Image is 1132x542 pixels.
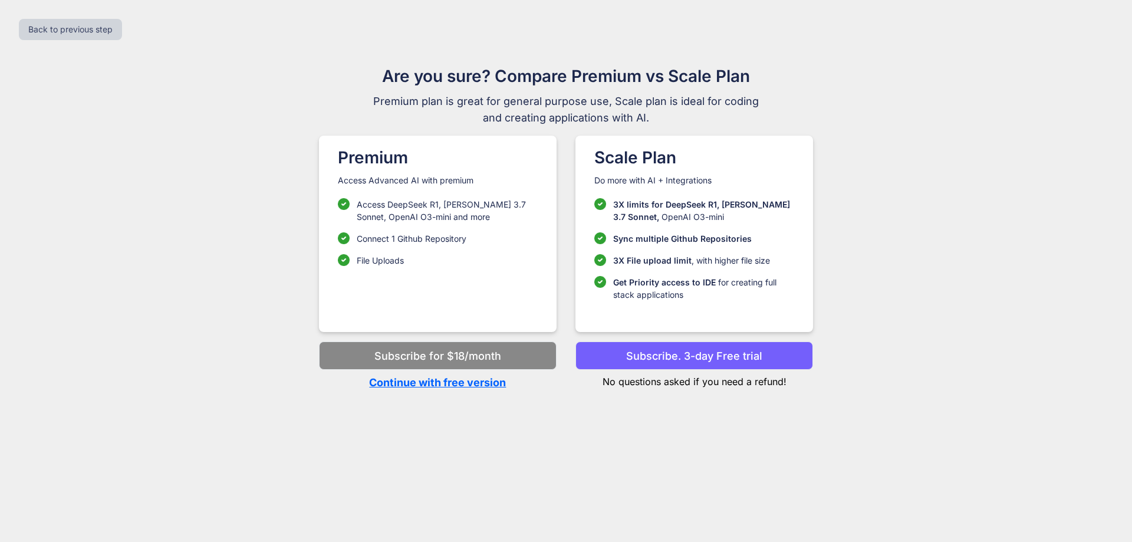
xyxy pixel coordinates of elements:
[357,198,538,223] p: Access DeepSeek R1, [PERSON_NAME] 3.7 Sonnet, OpenAI O3-mini and more
[613,232,752,245] p: Sync multiple Github Repositories
[613,255,692,265] span: 3X File upload limit
[319,375,557,390] p: Continue with free version
[613,254,770,267] p: , with higher file size
[368,64,764,88] h1: Are you sure? Compare Premium vs Scale Plan
[338,198,350,210] img: checklist
[338,175,538,186] p: Access Advanced AI with premium
[338,145,538,170] h1: Premium
[613,199,790,222] span: 3X limits for DeepSeek R1, [PERSON_NAME] 3.7 Sonnet,
[626,348,762,364] p: Subscribe. 3-day Free trial
[594,276,606,288] img: checklist
[368,93,764,126] span: Premium plan is great for general purpose use, Scale plan is ideal for coding and creating applic...
[613,198,794,223] p: OpenAI O3-mini
[613,276,794,301] p: for creating full stack applications
[594,145,794,170] h1: Scale Plan
[338,254,350,266] img: checklist
[19,19,122,40] button: Back to previous step
[594,254,606,266] img: checklist
[357,232,466,245] p: Connect 1 Github Repository
[594,175,794,186] p: Do more with AI + Integrations
[575,341,813,370] button: Subscribe. 3-day Free trial
[575,370,813,389] p: No questions asked if you need a refund!
[613,277,716,287] span: Get Priority access to IDE
[357,254,404,267] p: File Uploads
[374,348,501,364] p: Subscribe for $18/month
[319,341,557,370] button: Subscribe for $18/month
[338,232,350,244] img: checklist
[594,232,606,244] img: checklist
[594,198,606,210] img: checklist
